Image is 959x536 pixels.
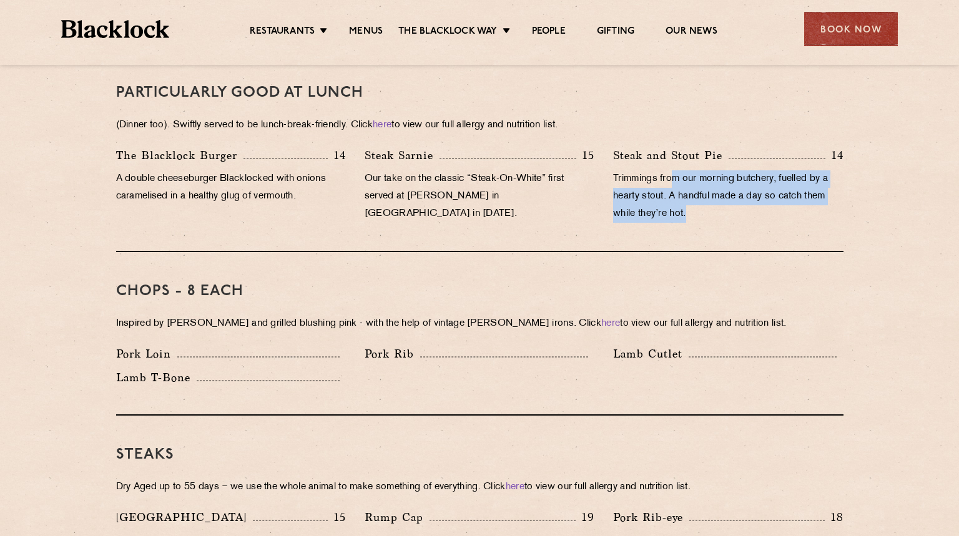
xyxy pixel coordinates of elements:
[373,120,391,130] a: here
[250,26,315,39] a: Restaurants
[613,345,689,363] p: Lamb Cutlet
[116,369,197,386] p: Lamb T-Bone
[825,147,843,163] p: 14
[597,26,634,39] a: Gifting
[116,283,843,300] h3: Chops - 8 each
[328,509,346,525] p: 15
[613,147,729,164] p: Steak and Stout Pie
[61,20,169,38] img: BL_Textured_Logo-footer-cropped.svg
[506,482,524,492] a: here
[116,147,243,164] p: The Blacklock Burger
[365,147,440,164] p: Steak Sarnie
[365,170,594,223] p: Our take on the classic “Steak-On-White” first served at [PERSON_NAME] in [GEOGRAPHIC_DATA] in [D...
[116,170,346,205] p: A double cheeseburger Blacklocked with onions caramelised in a healthy glug of vermouth.
[365,509,430,526] p: Rump Cap
[576,509,594,525] p: 19
[398,26,497,39] a: The Blacklock Way
[613,509,689,526] p: Pork Rib-eye
[116,479,843,496] p: Dry Aged up to 55 days − we use the whole animal to make something of everything. Click to view o...
[116,509,253,526] p: [GEOGRAPHIC_DATA]
[601,319,620,328] a: here
[349,26,383,39] a: Menus
[116,117,843,134] p: (Dinner too). Swiftly served to be lunch-break-friendly. Click to view our full allergy and nutri...
[365,345,420,363] p: Pork Rib
[666,26,717,39] a: Our News
[532,26,566,39] a: People
[116,345,177,363] p: Pork Loin
[328,147,346,163] p: 14
[804,12,898,46] div: Book Now
[825,509,843,525] p: 18
[116,447,843,463] h3: Steaks
[116,315,843,333] p: Inspired by [PERSON_NAME] and grilled blushing pink - with the help of vintage [PERSON_NAME] iron...
[613,170,843,223] p: Trimmings from our morning butchery, fuelled by a hearty stout. A handful made a day so catch the...
[116,85,843,101] h3: PARTICULARLY GOOD AT LUNCH
[576,147,594,163] p: 15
